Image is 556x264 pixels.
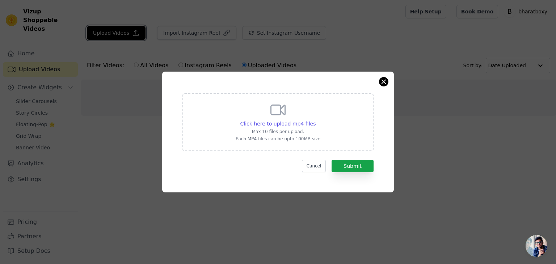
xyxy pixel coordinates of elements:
button: Close modal [379,77,388,86]
a: Open chat [526,235,547,257]
p: Max 10 files per upload. [236,129,320,135]
button: Submit [332,160,374,172]
span: Click here to upload mp4 files [240,121,316,127]
button: Cancel [302,160,326,172]
p: Each MP4 files can be upto 100MB size [236,136,320,142]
